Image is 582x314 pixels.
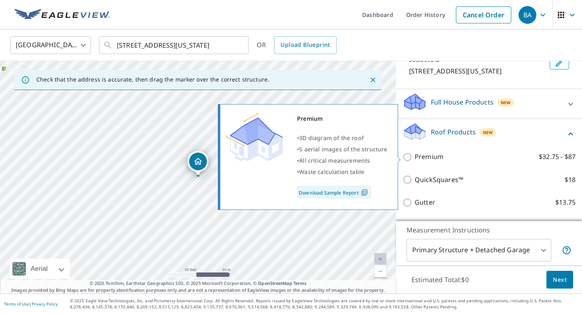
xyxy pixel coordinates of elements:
div: Roof ProductsNew [403,122,576,145]
a: Current Level 20, Zoom Out [374,265,386,277]
div: • [297,155,388,166]
button: Close [368,75,378,85]
div: • [297,166,388,178]
span: Upload Blueprint [280,40,330,50]
a: Cancel Order [456,6,511,23]
p: Estimated Total: $0 [405,271,475,289]
a: Download Sample Report [297,186,371,199]
p: Gutter [415,197,435,207]
p: Roof Products [431,127,476,137]
p: Measurement Instructions [407,225,571,235]
span: Waste calculation table [299,168,364,176]
span: Next [553,275,567,285]
button: Next [546,271,573,289]
div: Primary Structure + Detached Garage [407,239,551,262]
div: Premium [297,113,388,124]
span: All critical measurements [299,157,370,164]
p: [STREET_ADDRESS][US_STATE] [409,66,546,76]
a: Privacy Policy [32,301,58,307]
div: OR [257,36,337,54]
a: Terms of Use [4,301,29,307]
div: • [297,132,388,144]
span: 3D diagram of the roof [299,134,364,142]
p: $13.75 [555,197,576,207]
input: Search by address or latitude-longitude [117,34,232,57]
img: EV Logo [15,9,110,21]
span: 5 aerial images of the structure [299,145,387,153]
span: Your report will include the primary structure and a detached garage if one exists. [562,245,571,255]
a: Upload Blueprint [274,36,336,54]
div: Dropped pin, building 1, Residential property, 212 E Washington St Kennett, MO 63857 [188,151,209,176]
div: [GEOGRAPHIC_DATA] [10,34,91,57]
p: QuickSquares™ [415,175,463,185]
p: | [4,301,58,306]
a: Current Level 20, Zoom In Disabled [374,253,386,265]
span: New [501,99,511,106]
div: Full House ProductsNew [403,92,576,115]
a: Terms [293,280,307,286]
span: © 2025 TomTom, Earthstar Geographics SIO, © 2025 Microsoft Corporation, © [90,280,307,287]
a: OpenStreetMap [258,280,292,286]
button: Edit building 1 [550,57,569,69]
p: Check that the address is accurate, then drag the marker over the correct structure. [36,76,269,83]
img: Premium [226,113,283,161]
span: New [483,129,493,136]
p: © 2025 Eagle View Technologies, Inc. and Pictometry International Corp. All Rights Reserved. Repo... [70,298,578,310]
div: Aerial [28,259,50,279]
div: • [297,144,388,155]
div: Aerial [10,259,70,279]
p: Premium [415,152,443,162]
p: $32.75 - $87 [539,152,576,162]
p: $18 [565,175,576,185]
div: BA [519,6,536,24]
p: Full House Products [431,97,493,107]
img: Pdf Icon [359,189,370,196]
